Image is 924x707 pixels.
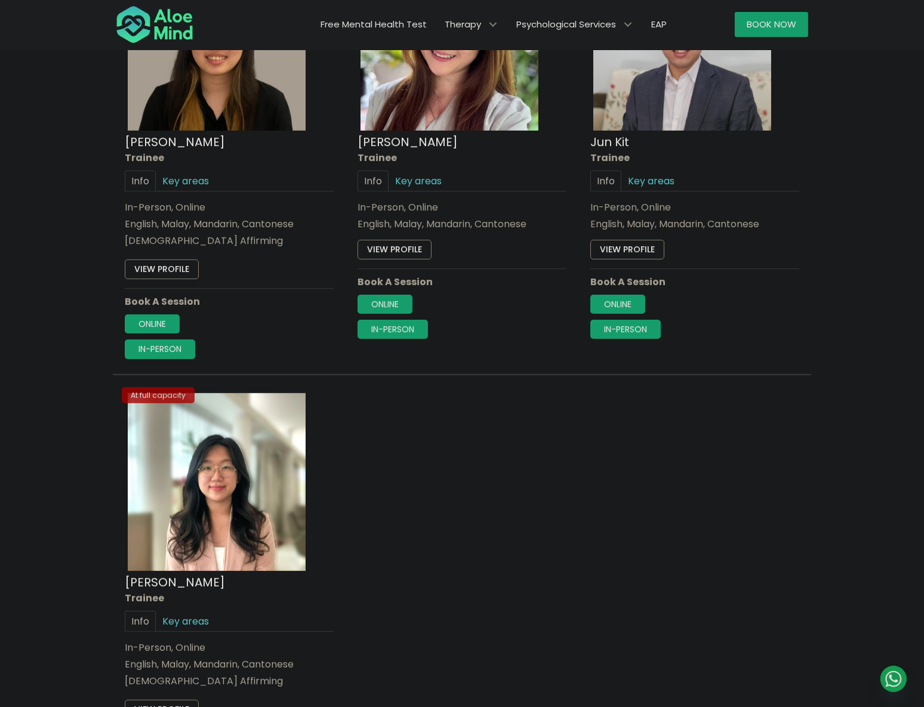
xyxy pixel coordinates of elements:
[312,12,436,37] a: Free Mental Health Test
[880,666,907,692] a: Whatsapp
[484,16,501,33] span: Therapy: submenu
[619,16,636,33] span: Psychological Services: submenu
[590,295,645,314] a: Online
[125,641,334,654] div: In-Person, Online
[436,12,507,37] a: TherapyTherapy: submenu
[116,5,193,44] img: Aloe mind Logo
[125,674,334,688] div: [DEMOGRAPHIC_DATA] Affirming
[590,240,664,260] a: View profile
[735,12,808,37] a: Book Now
[358,151,566,165] div: Trainee
[125,340,195,359] a: In-person
[125,151,334,165] div: Trainee
[122,387,195,403] div: At full capacity
[125,200,334,214] div: In-Person, Online
[747,18,796,30] span: Book Now
[125,611,156,632] a: Info
[445,18,498,30] span: Therapy
[358,134,458,150] a: [PERSON_NAME]
[389,171,448,192] a: Key areas
[125,134,225,150] a: [PERSON_NAME]
[642,12,676,37] a: EAP
[358,200,566,214] div: In-Person, Online
[321,18,427,30] span: Free Mental Health Test
[358,275,566,289] p: Book A Session
[590,171,621,192] a: Info
[125,260,199,279] a: View profile
[358,320,428,339] a: In-person
[125,295,334,308] p: Book A Session
[125,314,180,334] a: Online
[125,171,156,192] a: Info
[156,611,215,632] a: Key areas
[516,18,633,30] span: Psychological Services
[651,18,667,30] span: EAP
[125,591,334,604] div: Trainee
[128,393,306,571] img: Zi Xuan Trainee Aloe Mind
[125,217,334,231] p: English, Malay, Mandarin, Cantonese
[125,657,334,671] p: English, Malay, Mandarin, Cantonese
[621,171,681,192] a: Key areas
[590,151,799,165] div: Trainee
[358,217,566,231] p: English, Malay, Mandarin, Cantonese
[358,171,389,192] a: Info
[590,134,629,150] a: Jun Kit
[358,240,432,260] a: View profile
[590,320,661,339] a: In-person
[209,12,676,37] nav: Menu
[358,295,412,314] a: Online
[156,171,215,192] a: Key areas
[590,200,799,214] div: In-Person, Online
[507,12,642,37] a: Psychological ServicesPsychological Services: submenu
[590,217,799,231] p: English, Malay, Mandarin, Cantonese
[590,275,799,289] p: Book A Session
[125,573,225,590] a: [PERSON_NAME]
[125,234,334,248] div: [DEMOGRAPHIC_DATA] Affirming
